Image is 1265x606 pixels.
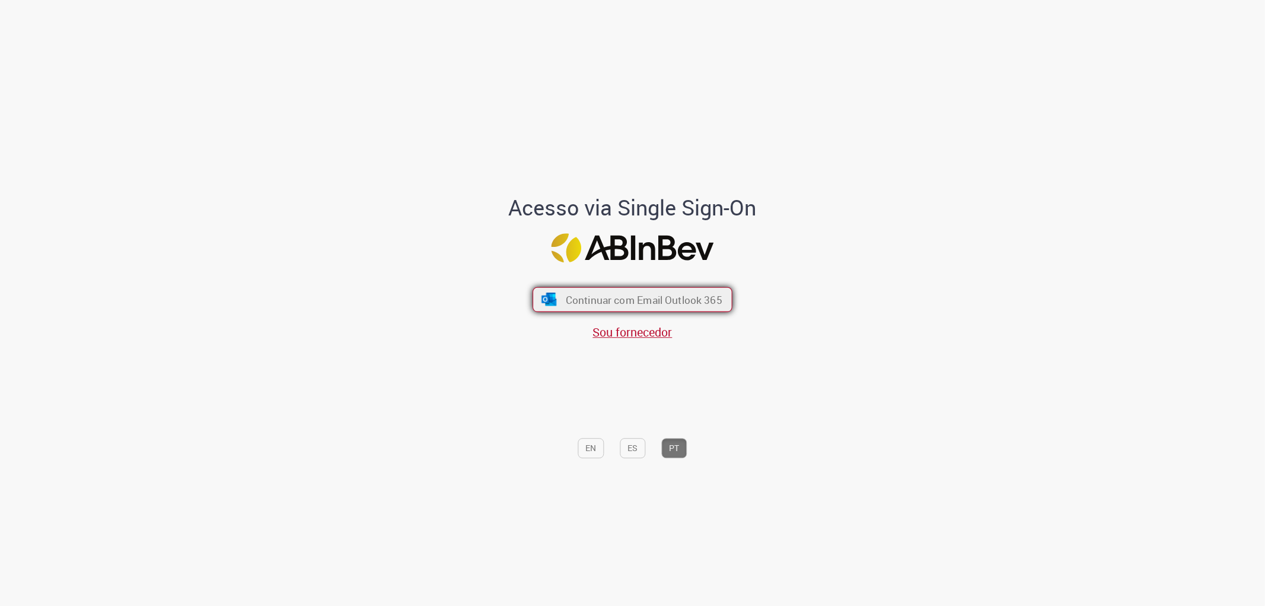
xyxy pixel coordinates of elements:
[662,438,687,458] button: PT
[540,293,557,306] img: ícone Azure/Microsoft 360
[468,196,797,220] h1: Acesso via Single Sign-On
[566,293,722,306] span: Continuar com Email Outlook 365
[593,324,673,340] a: Sou fornecedor
[552,234,714,263] img: Logo ABInBev
[620,438,646,458] button: ES
[533,287,732,312] button: ícone Azure/Microsoft 360 Continuar com Email Outlook 365
[578,438,604,458] button: EN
